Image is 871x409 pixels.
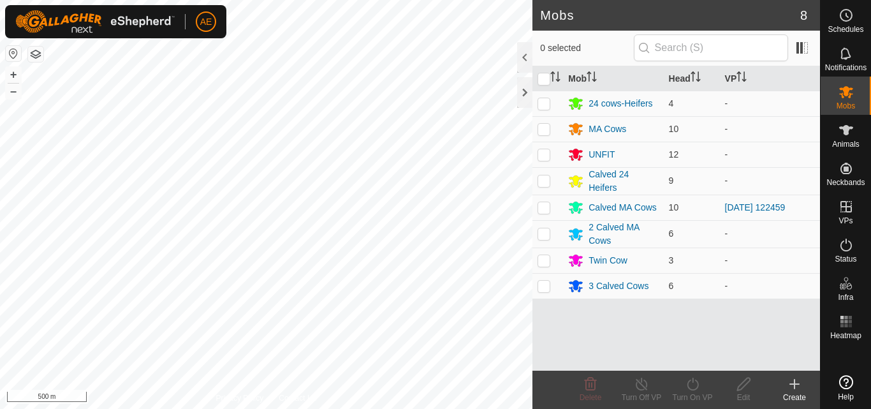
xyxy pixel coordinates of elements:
[838,393,854,401] span: Help
[725,202,786,212] a: [DATE] 122459
[589,201,657,214] div: Calved MA Cows
[669,98,674,108] span: 4
[828,26,863,33] span: Schedules
[6,67,21,82] button: +
[589,168,658,195] div: Calved 24 Heifers
[718,392,769,403] div: Edit
[720,248,820,273] td: -
[200,15,212,29] span: AE
[589,279,648,293] div: 3 Calved Cows
[15,10,175,33] img: Gallagher Logo
[28,47,43,62] button: Map Layers
[669,255,674,265] span: 3
[587,73,597,84] p-sorticon: Activate to sort
[589,123,626,136] div: MA Cows
[832,140,860,148] span: Animals
[216,392,264,404] a: Privacy Policy
[589,221,658,248] div: 2 Calved MA Cows
[550,73,560,84] p-sorticon: Activate to sort
[589,148,615,161] div: UNFIT
[616,392,667,403] div: Turn Off VP
[720,167,820,195] td: -
[720,116,820,142] td: -
[821,370,871,406] a: Help
[669,175,674,186] span: 9
[826,179,865,186] span: Neckbands
[838,294,853,301] span: Infra
[669,202,679,212] span: 10
[825,64,867,71] span: Notifications
[589,254,627,267] div: Twin Cow
[837,102,855,110] span: Mobs
[838,217,853,225] span: VPs
[563,66,663,91] th: Mob
[720,91,820,116] td: -
[720,142,820,167] td: -
[835,255,856,263] span: Status
[769,392,820,403] div: Create
[6,84,21,99] button: –
[540,41,633,55] span: 0 selected
[691,73,701,84] p-sorticon: Activate to sort
[634,34,788,61] input: Search (S)
[6,46,21,61] button: Reset Map
[720,273,820,299] td: -
[720,66,820,91] th: VP
[279,392,316,404] a: Contact Us
[669,124,679,134] span: 10
[580,393,602,402] span: Delete
[664,66,720,91] th: Head
[540,8,800,23] h2: Mobs
[589,97,652,110] div: 24 cows-Heifers
[830,332,861,339] span: Heatmap
[800,6,807,25] span: 8
[736,73,747,84] p-sorticon: Activate to sort
[669,149,679,160] span: 12
[667,392,718,403] div: Turn On VP
[669,281,674,291] span: 6
[669,228,674,239] span: 6
[720,220,820,248] td: -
